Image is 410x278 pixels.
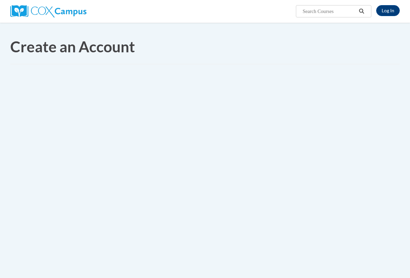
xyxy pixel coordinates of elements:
[10,8,86,14] a: Cox Campus
[376,5,400,16] a: Log In
[10,5,86,17] img: Cox Campus
[357,7,367,15] button: Search
[302,7,357,15] input: Search Courses
[359,9,365,14] i: 
[10,38,135,55] span: Create an Account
